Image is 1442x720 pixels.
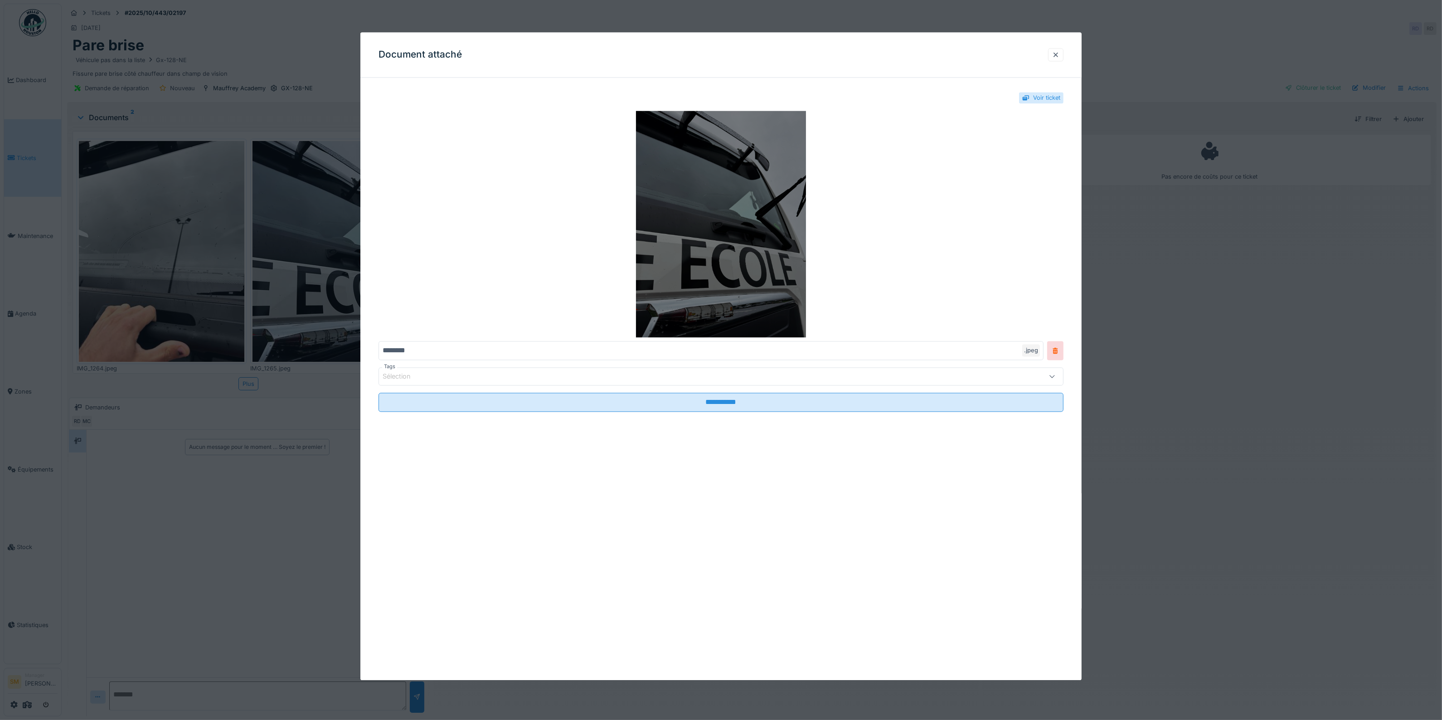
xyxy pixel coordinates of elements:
[379,111,1063,338] img: 5b1c9e71-9dcf-454c-bff0-0fc3befa91bc-IMG_1265.jpeg
[1022,345,1040,357] div: .jpeg
[379,49,462,60] h3: Document attaché
[383,372,423,382] div: Sélection
[1033,93,1060,102] div: Voir ticket
[382,363,397,371] label: Tags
